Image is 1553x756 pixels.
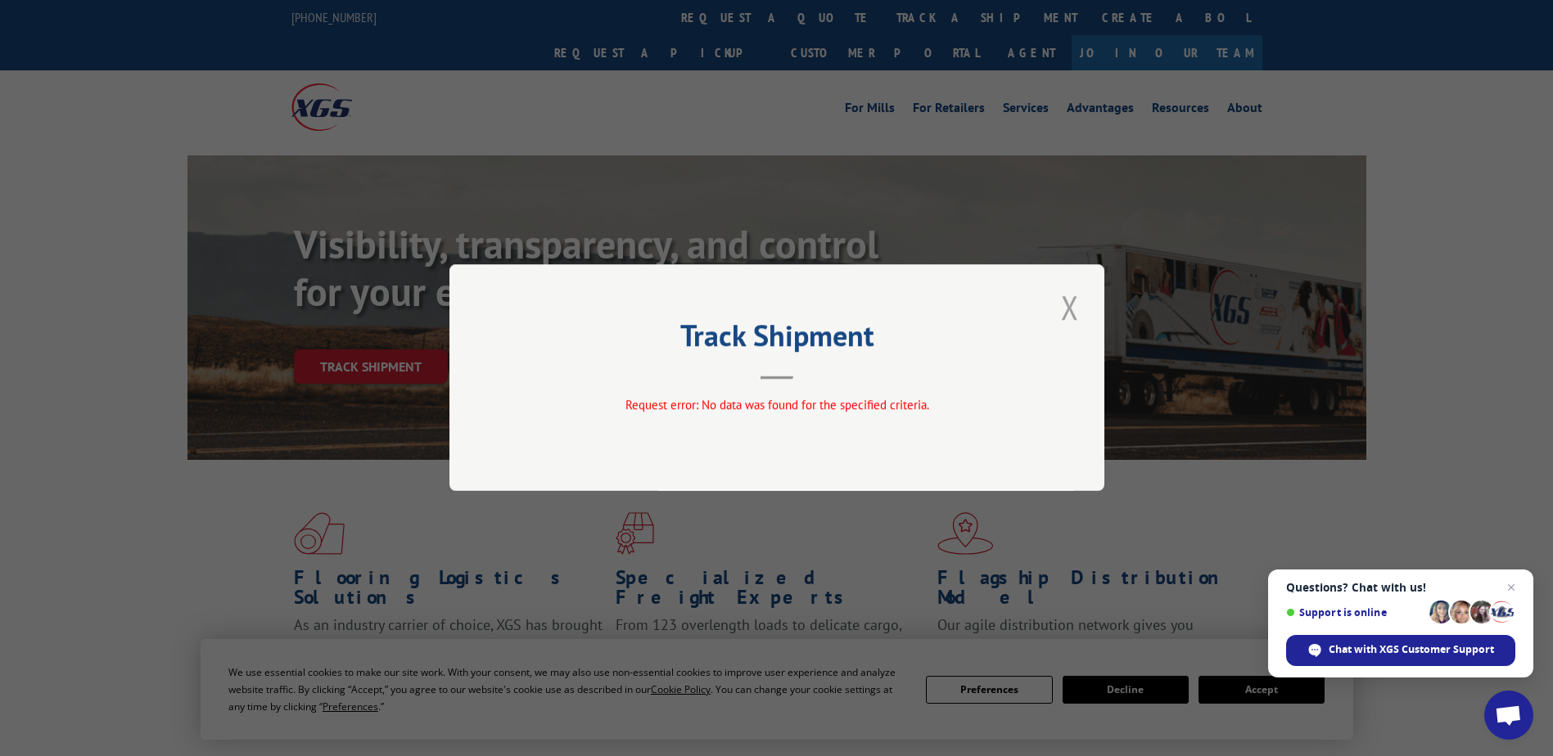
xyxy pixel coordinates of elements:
[1056,285,1084,330] button: Close modal
[625,398,928,413] span: Request error: No data was found for the specified criteria.
[531,324,1023,355] h2: Track Shipment
[1286,635,1515,666] span: Chat with XGS Customer Support
[1286,606,1424,619] span: Support is online
[1484,691,1533,740] a: Open chat
[1286,581,1515,594] span: Questions? Chat with us!
[1329,642,1494,657] span: Chat with XGS Customer Support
